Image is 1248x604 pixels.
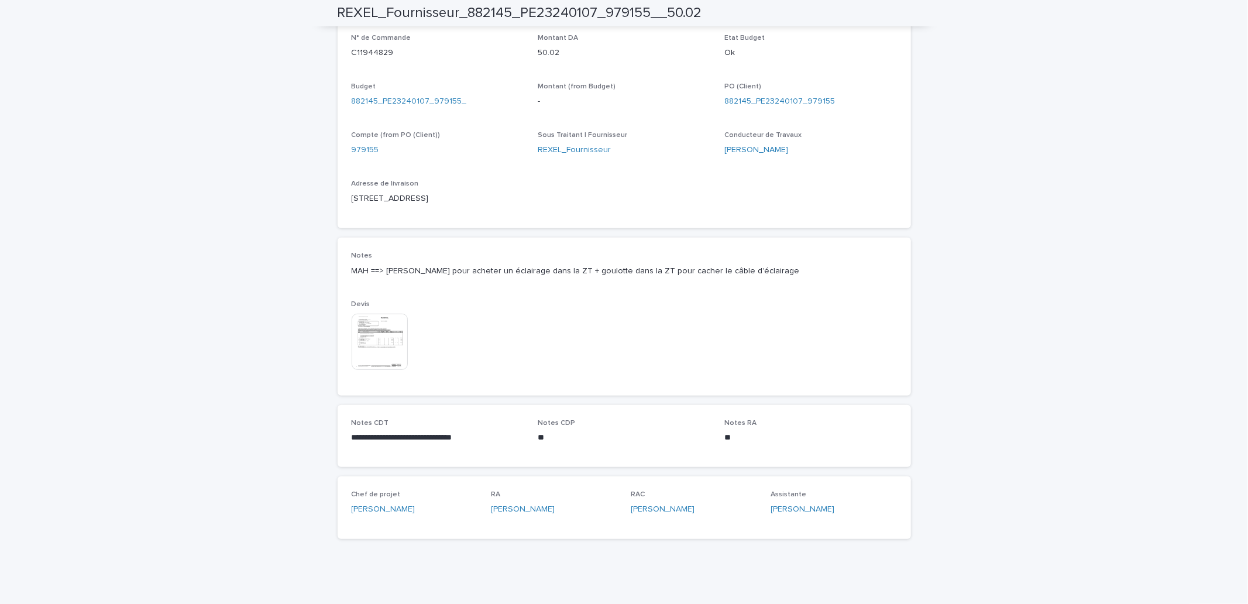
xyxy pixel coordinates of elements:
span: N° de Commande [352,35,411,42]
span: Budget [352,83,376,90]
p: - [538,95,710,108]
h2: REXEL_Fournisseur_882145_PE23240107_979155__50.02 [338,5,702,22]
span: Montant (from Budget) [538,83,616,90]
span: Notes CDT [352,420,389,427]
a: [PERSON_NAME] [771,503,835,516]
p: [STREET_ADDRESS] [352,193,524,205]
p: C11944829 [352,47,524,59]
a: 882145_PE23240107_979155_ [352,95,467,108]
span: Adresse de livraison [352,180,419,187]
span: Notes CDP [538,420,575,427]
span: PO (Client) [724,83,761,90]
span: Montant DA [538,35,578,42]
a: [PERSON_NAME] [631,503,695,516]
span: Sous Traitant | Fournisseur [538,132,627,139]
span: RAC [631,491,645,498]
p: Ok [724,47,897,59]
span: Assistante [771,491,807,498]
span: Chef de projet [352,491,401,498]
span: Notes RA [724,420,757,427]
a: [PERSON_NAME] [491,503,555,516]
p: MAH ==> [PERSON_NAME] pour acheter un éclairage dans la ZT + goulotte dans la ZT pour cacher le c... [352,265,897,277]
a: [PERSON_NAME] [352,503,415,516]
span: Conducteur de Travaux [724,132,802,139]
span: Devis [352,301,370,308]
span: Compte (from PO (Client)) [352,132,441,139]
a: 882145_PE23240107_979155 [724,95,835,108]
p: 50.02 [538,47,710,59]
span: Etat Budget [724,35,765,42]
a: [PERSON_NAME] [724,144,788,156]
a: 979155 [352,144,379,156]
a: REXEL_Fournisseur [538,144,611,156]
span: RA [491,491,501,498]
span: Notes [352,252,373,259]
